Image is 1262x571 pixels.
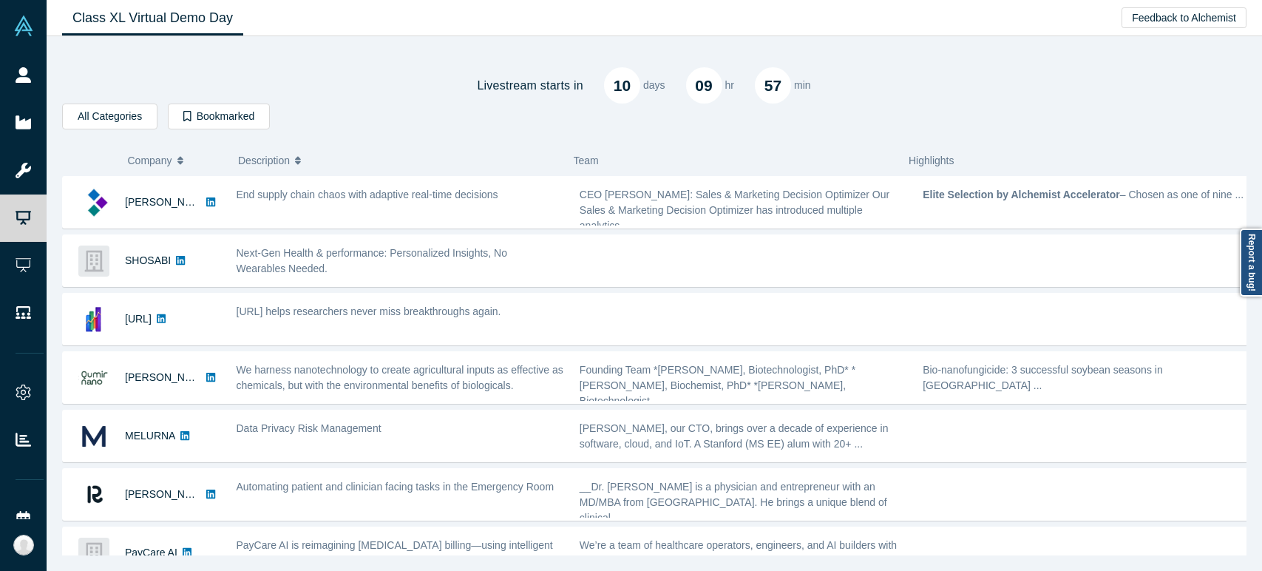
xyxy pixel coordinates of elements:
[477,78,583,92] h4: Livestream starts in
[574,155,599,166] span: Team
[62,1,243,36] a: Class XL Virtual Demo Day
[125,547,177,558] a: PayCare AI
[1240,229,1262,297] a: Report a bug!
[13,535,34,555] img: Rea Medina's Account
[686,67,722,104] div: 09
[604,67,640,104] div: 10
[580,481,887,524] span: __Dr. [PERSON_NAME] is a physician and entrepreneur with an MD/MBA from [GEOGRAPHIC_DATA]. He bri...
[580,189,889,232] span: CEO [PERSON_NAME]: Sales & Marketing Decision Optimizer Our Sales & Marketing Decision Optimizer ...
[1122,7,1246,28] button: Feedback to Alchemist
[238,145,558,176] button: Description
[62,104,157,129] button: All Categories
[755,67,791,104] div: 57
[643,78,665,93] p: days
[923,189,1120,200] strong: Elite Selection by Alchemist Accelerator
[13,16,34,36] img: Alchemist Vault Logo
[237,364,563,391] span: We harness nanotechnology to create agricultural inputs as effective as chemicals, but with the e...
[78,246,109,277] img: SHOSABI's Logo
[168,104,270,129] button: Bookmarked
[909,155,954,166] span: Highlights
[237,422,381,434] span: Data Privacy Risk Management
[78,304,109,335] img: Tally.AI's Logo
[237,481,554,493] span: Automating patient and clinician facing tasks in the Emergency Room
[725,78,734,93] p: hr
[125,196,210,208] a: [PERSON_NAME]
[78,421,109,452] img: MELURNA's Logo
[237,189,498,200] span: End supply chain chaos with adaptive real-time decisions
[78,538,109,569] img: PayCare AI 's Logo
[237,247,508,274] span: Next-Gen Health & performance: Personalized Insights, No Wearables Needed.
[238,145,290,176] span: Description
[78,187,109,218] img: Kimaru AI's Logo
[237,305,501,317] span: [URL] helps researchers never miss breakthroughs again.
[78,479,109,510] img: Renna's Logo
[128,145,172,176] span: Company
[125,488,210,500] a: [PERSON_NAME]
[923,362,1250,393] p: Bio-nanofungicide: 3 successful soybean seasons in [GEOGRAPHIC_DATA] ...
[125,430,175,442] a: MELURNA
[580,422,889,450] span: [PERSON_NAME], our CTO, brings over a decade of experience in software, cloud, and IoT. A Stanfor...
[923,187,1250,203] p: – Chosen as one of nine ...
[78,362,109,393] img: Qumir Nano's Logo
[794,78,811,93] p: min
[125,313,152,325] a: [URL]
[237,539,553,567] span: PayCare AI is reimagining [MEDICAL_DATA] billing—using intelligent automation so prior authorizat...
[125,371,210,383] a: [PERSON_NAME]
[125,254,171,266] a: SHOSABI
[128,145,223,176] button: Company
[580,364,855,407] span: Founding Team *[PERSON_NAME], Biotechnologist, PhD* *[PERSON_NAME], Biochemist, PhD* *[PERSON_NAM...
